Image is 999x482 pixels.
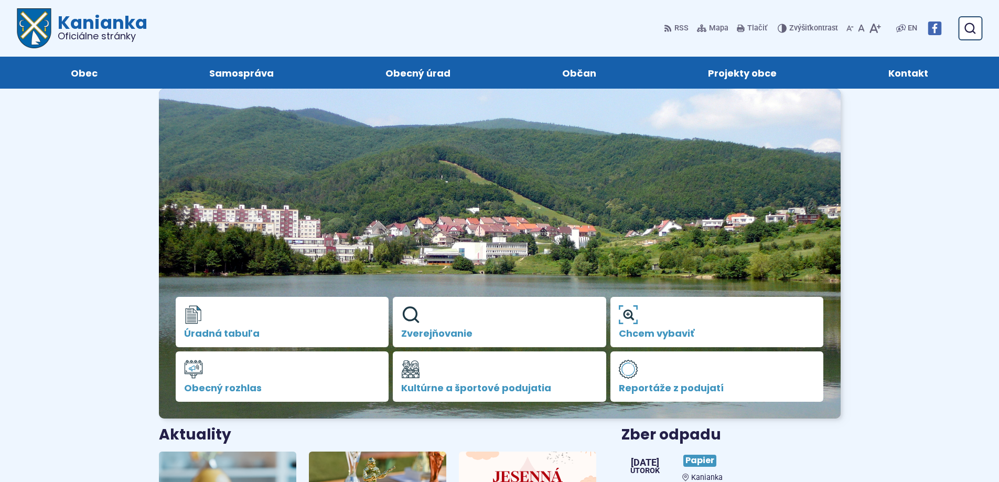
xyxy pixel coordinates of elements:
[695,17,731,39] a: Mapa
[888,57,928,89] span: Kontakt
[789,24,838,33] span: kontrast
[71,57,98,89] span: Obec
[176,297,389,347] a: Úradná tabuľa
[58,31,147,41] span: Oficiálne stránky
[674,22,689,35] span: RSS
[17,8,147,48] a: Logo Kanianka, prejsť na domovskú stránku.
[708,57,777,89] span: Projekty obce
[621,427,840,443] h3: Zber odpadu
[401,383,598,393] span: Kultúrne a športové podujatia
[619,328,815,339] span: Chcem vybaviť
[184,328,381,339] span: Úradná tabuľa
[619,383,815,393] span: Reportáže z podujatí
[747,24,767,33] span: Tlačiť
[17,8,51,48] img: Prejsť na domovskú stránku
[789,24,810,33] span: Zvýšiť
[393,297,606,347] a: Zverejňovanie
[401,328,598,339] span: Zverejňovanie
[709,22,728,35] span: Mapa
[867,17,883,39] button: Zväčšiť veľkosť písma
[610,351,824,402] a: Reportáže z podujatí
[908,22,917,35] span: EN
[630,458,660,467] span: [DATE]
[844,17,856,39] button: Zmenšiť veľkosť písma
[517,57,642,89] a: Občan
[683,455,716,467] span: Papier
[621,451,840,482] a: Papier Kanianka [DATE] utorok
[51,14,147,41] h1: Kanianka
[176,351,389,402] a: Obecný rozhlas
[906,22,919,35] a: EN
[664,17,691,39] a: RSS
[385,57,450,89] span: Obecný úrad
[843,57,974,89] a: Kontakt
[610,297,824,347] a: Chcem vybaviť
[393,351,606,402] a: Kultúrne a športové podujatia
[663,57,822,89] a: Projekty obce
[209,57,274,89] span: Samospráva
[691,473,723,482] span: Kanianka
[630,467,660,475] span: utorok
[856,17,867,39] button: Nastaviť pôvodnú veľkosť písma
[25,57,143,89] a: Obec
[340,57,496,89] a: Obecný úrad
[184,383,381,393] span: Obecný rozhlas
[778,17,840,39] button: Zvýšiťkontrast
[159,427,231,443] h3: Aktuality
[164,57,319,89] a: Samospráva
[735,17,769,39] button: Tlačiť
[562,57,596,89] span: Občan
[928,22,941,35] img: Prejsť na Facebook stránku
